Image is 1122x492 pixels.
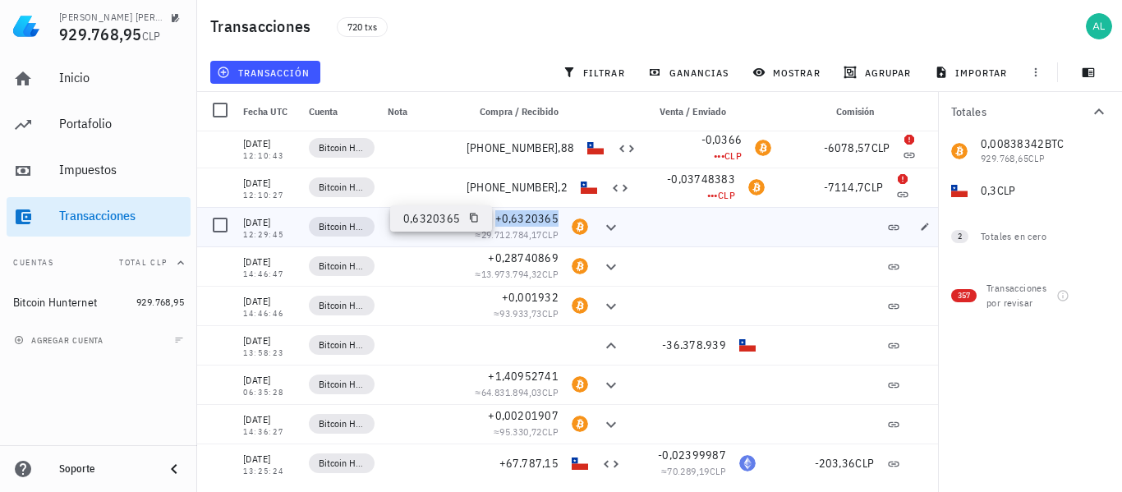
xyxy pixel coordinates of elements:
[494,425,559,438] span: ≈
[7,243,191,283] button: CuentasTotal CLP
[243,136,296,152] div: [DATE]
[59,208,184,223] div: Transacciones
[381,92,460,131] div: Nota
[210,61,320,84] button: transacción
[243,428,296,436] div: 14:36:27
[587,140,604,156] div: CLP-icon
[836,105,874,117] span: Comisión
[319,416,365,432] span: Bitcoin Hunternet
[667,172,735,186] span: -0,03748383
[855,456,874,471] span: CLP
[494,307,559,320] span: ≈
[502,290,559,305] span: +0,001932
[542,268,559,280] span: CLP
[319,376,365,393] span: Bitcoin Hunternet
[243,349,296,357] div: 13:58:23
[756,66,821,79] span: mostrar
[319,297,365,314] span: Bitcoin Hunternet
[319,455,365,471] span: Bitcoin Hunternet
[748,179,765,195] div: BTC-icon
[572,376,588,393] div: BTC-icon
[467,180,568,195] span: [PHONE_NUMBER],2
[495,211,559,226] span: +0,6320365
[499,456,559,471] span: +67.787,15
[481,268,542,280] span: 13.973.794,32
[319,337,365,353] span: Bitcoin Hunternet
[755,140,771,156] div: BTC-icon
[824,140,871,155] span: -6078,57
[718,189,735,201] span: CLP
[714,149,724,162] span: •••
[237,92,302,131] div: Fecha UTC
[243,333,296,349] div: [DATE]
[319,258,365,274] span: Bitcoin Hunternet
[572,258,588,274] div: BTC-icon
[17,335,103,346] span: agregar cuenta
[824,180,865,195] span: -7114,7
[667,465,710,477] span: 70.289,19
[142,29,161,44] span: CLP
[347,18,377,36] span: 720 txs
[815,456,856,471] span: -203,36
[59,162,184,177] div: Impuestos
[319,218,365,235] span: Bitcoin Hunternet
[243,105,287,117] span: Fecha UTC
[660,105,726,117] span: Venta / Enviado
[556,61,635,84] button: filtrar
[981,229,1076,244] div: Totales en cero
[938,92,1122,131] button: Totales
[319,179,365,195] span: Bitcoin Hunternet
[488,369,559,384] span: +1,40952741
[581,179,597,195] div: CLP-icon
[542,228,559,241] span: CLP
[119,257,168,268] span: Total CLP
[243,152,296,160] div: 12:10:43
[488,408,559,423] span: +0,00201907
[243,175,296,191] div: [DATE]
[460,92,565,131] div: Compra / Recibido
[927,61,1018,84] button: importar
[542,386,559,398] span: CLP
[243,310,296,318] div: 14:46:46
[243,293,296,310] div: [DATE]
[480,105,559,117] span: Compra / Recibido
[662,338,726,352] span: -36.378.939
[59,462,151,476] div: Soporte
[7,283,191,322] a: Bitcoin Hunternet 929.768,95
[762,92,881,131] div: Comisión
[13,13,39,39] img: LedgiFi
[481,386,542,398] span: 64.831.894,03
[220,66,310,79] span: transacción
[476,228,559,241] span: ≈
[628,92,733,131] div: Venta / Enviado
[59,11,164,24] div: [PERSON_NAME] [PERSON_NAME]
[243,231,296,239] div: 12:29:45
[388,105,407,117] span: Nota
[572,218,588,235] div: BTC-icon
[986,281,1055,310] div: Transacciones por revisar
[651,66,729,79] span: ganancias
[707,189,718,201] span: •••
[739,337,756,353] div: CLP-icon
[7,105,191,145] a: Portafolio
[7,59,191,99] a: Inicio
[864,180,883,195] span: CLP
[837,61,921,84] button: agrupar
[319,140,365,156] span: Bitcoin Hunternet
[499,425,542,438] span: 95.330,72
[243,372,296,389] div: [DATE]
[871,140,890,155] span: CLP
[572,455,588,471] div: CLP-icon
[309,105,338,117] span: Cuenta
[958,230,962,243] span: 2
[739,455,756,471] div: ETH-icon
[572,416,588,432] div: BTC-icon
[1086,13,1112,39] div: avatar
[243,451,296,467] div: [DATE]
[59,116,184,131] div: Portafolio
[59,70,184,85] div: Inicio
[658,448,726,462] span: -0,02399987
[566,66,625,79] span: filtrar
[542,307,559,320] span: CLP
[542,425,559,438] span: CLP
